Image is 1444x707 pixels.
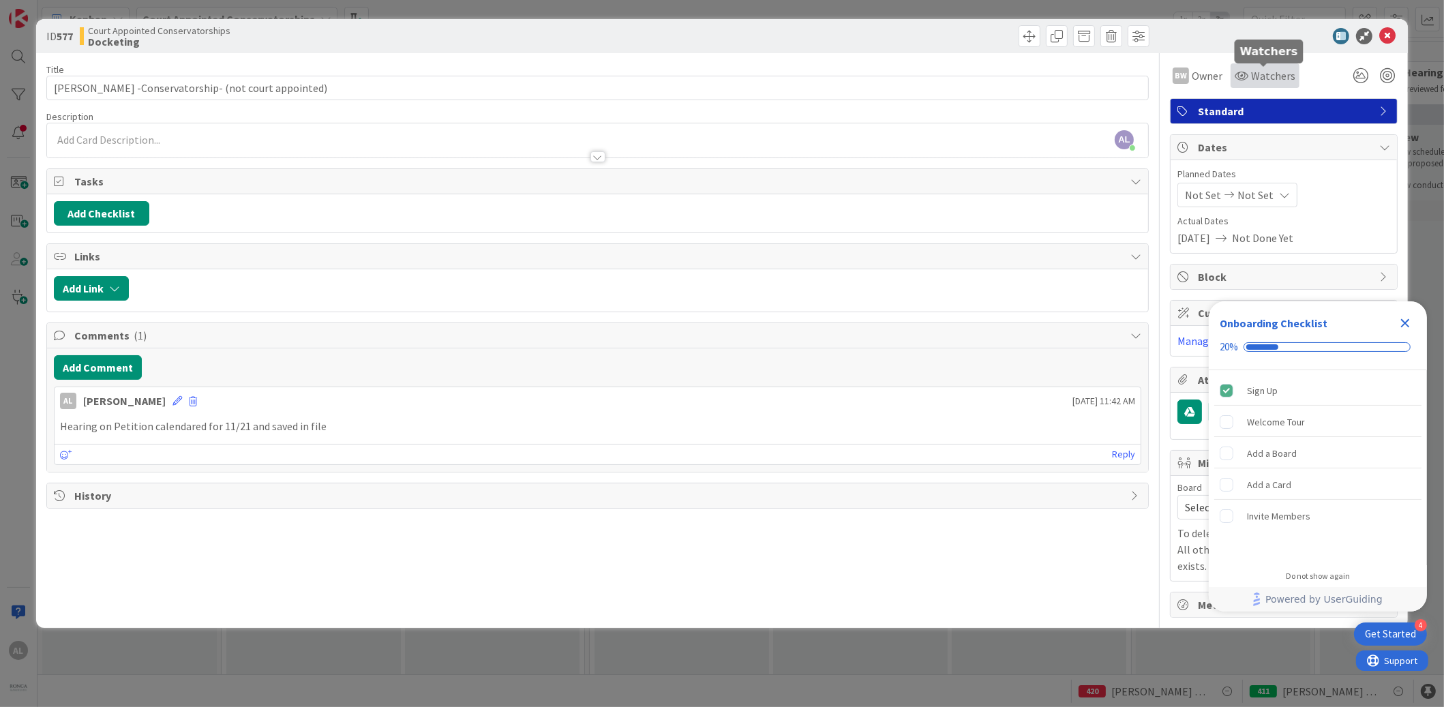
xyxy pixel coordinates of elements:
[1214,376,1422,406] div: Sign Up is complete.
[1237,187,1274,203] span: Not Set
[1177,230,1210,246] span: [DATE]
[1286,571,1350,582] div: Do not show again
[29,2,62,18] span: Support
[1365,627,1416,641] div: Get Started
[1198,455,1372,471] span: Mirrors
[1198,372,1372,388] span: Attachments
[1115,130,1134,149] span: AL
[1198,103,1372,119] span: Standard
[54,355,142,380] button: Add Comment
[1209,301,1427,612] div: Checklist Container
[1198,269,1372,285] span: Block
[1214,407,1422,437] div: Welcome Tour is incomplete.
[1177,214,1390,228] span: Actual Dates
[54,201,149,226] button: Add Checklist
[1209,587,1427,612] div: Footer
[1220,341,1416,353] div: Checklist progress: 20%
[1177,483,1202,492] span: Board
[83,393,166,409] div: [PERSON_NAME]
[1240,45,1298,58] h5: Watchers
[46,76,1149,100] input: type card name here...
[46,28,73,44] span: ID
[1177,334,1282,348] a: Manage Custom Fields
[1214,501,1422,531] div: Invite Members is incomplete.
[57,29,73,43] b: 577
[46,110,93,123] span: Description
[1247,382,1278,399] div: Sign Up
[1192,67,1222,84] span: Owner
[60,393,76,409] div: AL
[74,248,1124,265] span: Links
[1354,622,1427,646] div: Open Get Started checklist, remaining modules: 4
[74,327,1124,344] span: Comments
[1072,394,1135,408] span: [DATE] 11:42 AM
[1177,525,1390,574] p: To delete a mirror card, just delete the card. All other mirrored cards will continue to exists.
[1173,67,1189,84] div: BW
[88,36,230,47] b: Docketing
[1112,446,1135,463] a: Reply
[1247,445,1297,462] div: Add a Board
[1247,414,1305,430] div: Welcome Tour
[1214,438,1422,468] div: Add a Board is incomplete.
[1216,587,1420,612] a: Powered by UserGuiding
[1394,312,1416,334] div: Close Checklist
[1198,305,1372,321] span: Custom Fields
[1185,187,1221,203] span: Not Set
[74,487,1124,504] span: History
[1251,67,1295,84] span: Watchers
[1232,230,1293,246] span: Not Done Yet
[88,25,230,36] span: Court Appointed Conservatorships
[1247,508,1310,524] div: Invite Members
[1185,498,1359,517] span: Select...
[60,419,1135,434] p: Hearing on Petition calendared for 11/21 and saved in file
[1209,370,1427,562] div: Checklist items
[134,329,147,342] span: ( 1 )
[1415,619,1427,631] div: 4
[1220,315,1327,331] div: Onboarding Checklist
[1214,470,1422,500] div: Add a Card is incomplete.
[1177,167,1390,181] span: Planned Dates
[46,63,64,76] label: Title
[1247,477,1291,493] div: Add a Card
[1220,341,1238,353] div: 20%
[54,276,129,301] button: Add Link
[74,173,1124,190] span: Tasks
[1198,139,1372,155] span: Dates
[1198,597,1372,613] span: Metrics
[1265,591,1383,607] span: Powered by UserGuiding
